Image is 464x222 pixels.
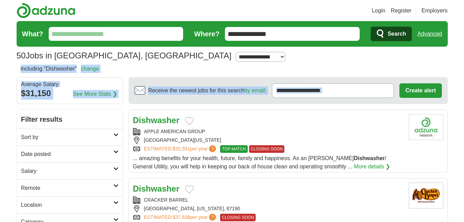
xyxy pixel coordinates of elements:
h2: Date posted [21,150,113,158]
a: Salary [17,163,123,179]
a: Date posted [17,146,123,163]
button: Add to favorite jobs [185,117,194,125]
h2: Remote [21,184,113,192]
a: ESTIMATED:$37,838per year? [144,214,218,221]
a: change [81,66,99,72]
h2: Filter results [17,110,123,129]
span: CLOSING SOON [249,145,285,153]
div: $31,150 [21,87,119,100]
h2: Salary [21,167,113,175]
a: Register [391,7,411,15]
h2: Location [21,201,113,209]
button: Add to favorite jobs [185,185,194,194]
img: Cracker Barrel Old Country Store logo [409,183,443,209]
h1: Jobs in [GEOGRAPHIC_DATA], [GEOGRAPHIC_DATA] [17,51,231,60]
a: Advanced [417,27,442,41]
img: Adzuna logo [17,3,75,18]
span: $32,551 [172,146,190,151]
button: Search [371,27,412,41]
a: Sort by [17,129,123,146]
a: CRACKER BARREL [144,197,188,203]
span: 50 [17,49,26,62]
h2: including "Dishwasher" [21,65,99,73]
a: by email [244,87,265,93]
span: ? [209,214,216,221]
strong: Dishwasher [354,155,385,161]
label: What? [22,29,43,39]
span: $37,838 [172,214,190,220]
div: [GEOGRAPHIC_DATA], [US_STATE], 87190 [133,205,403,212]
a: Remote [17,179,123,196]
a: Login [372,7,385,15]
h2: Sort by [21,133,113,141]
div: [GEOGRAPHIC_DATA][US_STATE] [133,137,403,144]
button: Create alert [399,83,442,98]
span: Search [388,27,406,41]
span: ... amazing benefits for your health, future, family and happiness. As an [PERSON_NAME] / General... [133,155,387,169]
a: Dishwasher [133,184,180,193]
span: TOP MATCH [220,145,247,153]
div: Average Salary [21,82,119,87]
span: ? [209,145,216,152]
label: Where? [194,29,219,39]
a: Employers [422,7,448,15]
a: More details ❯ [354,163,390,171]
a: Location [17,196,123,213]
img: Company logo [409,114,443,140]
div: APPLE AMERICAN GROUP [133,128,403,135]
a: Dishwasher [133,115,180,125]
a: ESTIMATED:$32,551per year? [144,145,218,153]
a: See More Stats ❯ [73,90,117,98]
span: CLOSING SOON [220,214,256,221]
span: Receive the newest jobs for this search : [148,86,266,95]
